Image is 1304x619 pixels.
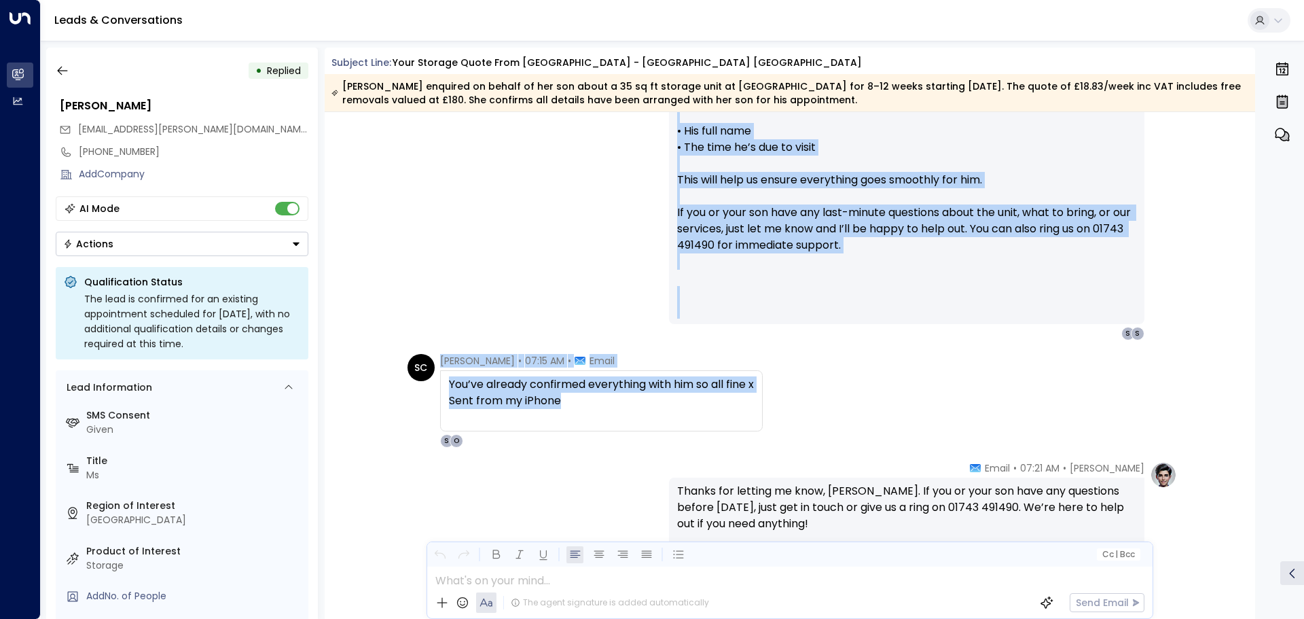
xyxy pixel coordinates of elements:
span: [PERSON_NAME] [440,354,515,368]
label: Title [86,454,303,468]
div: Storage [86,559,303,573]
div: Given [86,423,303,437]
span: 07:15 AM [525,354,564,368]
div: S [440,434,454,448]
span: Cc Bcc [1102,550,1134,559]
span: serena.c.cullen@googlemail.com [78,122,308,137]
div: AI Mode [79,202,120,215]
div: [PHONE_NUMBER] [79,145,308,159]
div: [PERSON_NAME] enquired on behalf of her son about a 35 sq ft storage unit at [GEOGRAPHIC_DATA] fo... [331,79,1248,107]
span: Email [985,461,1010,475]
div: O [450,434,463,448]
div: S [1131,327,1144,340]
a: Leads & Conversations [54,12,183,28]
button: Cc|Bcc [1096,548,1140,561]
div: [PERSON_NAME] [60,98,308,114]
div: Your storage quote from [GEOGRAPHIC_DATA] - [GEOGRAPHIC_DATA] [GEOGRAPHIC_DATA] [393,56,862,70]
div: Button group with a nested menu [56,232,308,256]
div: You’ve already confirmed everything with him so all fine x [449,376,754,425]
label: Region of Interest [86,499,303,513]
button: Actions [56,232,308,256]
label: SMS Consent [86,408,303,423]
label: Product of Interest [86,544,303,559]
button: Redo [455,546,472,563]
span: • [568,354,571,368]
p: Thanks for letting me know, [PERSON_NAME]. If you or your son have any questions before [DATE], j... [677,483,1136,548]
div: SC [407,354,435,381]
span: Subject Line: [331,56,391,69]
span: • [518,354,522,368]
div: AddCompany [79,167,308,181]
span: [EMAIL_ADDRESS][PERSON_NAME][DOMAIN_NAME] [78,122,310,136]
div: The lead is confirmed for an existing appointment scheduled for [DATE], with no additional qualif... [84,291,300,351]
div: • [255,58,262,83]
p: Qualification Status [84,275,300,289]
div: Actions [63,238,113,250]
span: • [1013,461,1017,475]
span: • [1063,461,1066,475]
span: | [1115,550,1118,559]
div: AddNo. of People [86,589,303,603]
div: Sent from my iPhone [449,393,754,409]
div: Lead Information [62,381,152,395]
div: Ms [86,468,303,482]
div: The agent signature is added automatically [511,597,709,609]
img: profile-logo.png [1150,461,1177,489]
div: [GEOGRAPHIC_DATA] [86,513,303,527]
span: 07:21 AM [1020,461,1059,475]
span: [PERSON_NAME] [1070,461,1144,475]
span: Replied [267,64,301,77]
button: Undo [431,546,448,563]
span: Email [590,354,615,368]
div: S [1121,327,1135,340]
p: Hi [PERSON_NAME], Thank you for clarifying. To make sure everything is ready for your son’s appoi... [677,41,1136,270]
